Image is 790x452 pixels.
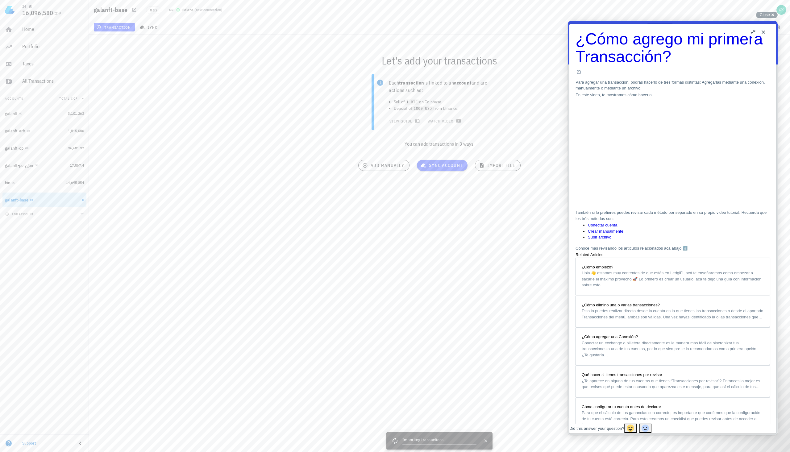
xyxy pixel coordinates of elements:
p: You can add transactions in 3 ways: [89,140,790,147]
a: watch video [423,117,464,125]
a: Related article: Qué hacer si tienes transacciones por revisar. ¿Te aparece en alguna de tus cuen... [8,345,202,376]
a: galanft-arb -1,815,086 [2,123,86,138]
span: ¿Cómo agregar una Conexión? [14,313,70,318]
div: galanft [5,111,18,116]
span: -1,815,086 [67,128,84,133]
a: galanft-base 0 [2,193,86,207]
div: galanft-polygon [5,163,33,168]
div: galanft-base [5,197,28,203]
p: También si lo prefieres puedes revisar cada método por separado en su propio video tutorial. Recu... [8,189,202,201]
span: Hola 👋 estamos muy contentos de que estés en LedgiFi, acá te enseñaremos como empezar a sacarle e... [14,250,194,266]
a: Subir archivo [20,214,44,218]
b: account [454,80,472,86]
a: galanft 3,101,263 [2,106,86,121]
p: Each is linked to an and are actions such as: [389,79,502,94]
span: 96,681.92 [68,146,84,150]
span: 3,101,263 [68,111,84,116]
button: add account [4,211,36,217]
span: new connection [196,7,221,12]
span: 0 txs [150,7,157,14]
button: AccountsTotal COP [2,91,86,106]
div: Importing transactions [402,437,476,444]
button: sync [137,23,161,31]
a: Crear manualmente [20,208,56,213]
span: 0 [82,197,84,202]
span: add manually [364,163,404,168]
button: transaction [94,23,135,31]
span: Did this answer your question? [2,405,56,410]
a: Related article: ¿Cómo elimino una o varias transacciones?. Esto lo puedes realizar directo desde... [8,275,202,306]
code: 1 BTC [405,99,419,105]
a: Related article: Cómo configurar tu cuenta antes de declarar. Para que el cálculo de tus ganancia... [8,377,202,414]
span: Cómo configurar tu cuenta antes de declarar [14,384,93,388]
span: ¿Cómo empiezo? [14,244,46,248]
div: Portfolio [22,44,84,49]
button: view guide [385,117,422,125]
span: add account [6,212,34,216]
span: sync [141,25,157,30]
div: Support [22,441,72,446]
div: Did this answer your question? [2,404,56,411]
span: ( ) [194,7,222,13]
a: bin 14,695,854 [2,175,86,190]
li: Deposit of from Binance. [394,105,502,112]
div: Solana [182,7,193,13]
button: Close [756,12,778,18]
a: galanft-polygon 17,867.4 [2,158,86,173]
span: Qué hacer si tienes transacciones por revisar [14,351,94,356]
span: watch video [427,118,460,123]
h1: galanft-base [94,5,130,15]
div: Taxes [22,61,84,67]
span: transaction [98,25,131,30]
img: LedgiFi [5,5,15,15]
span: ¿Te aparece en alguna de tus cuentas que tienes “Transacciones por revisar”? Entonces lo mejor es... [14,358,192,368]
div: Home [22,26,84,32]
li: Sell of on Coinbase. [394,99,502,105]
button: add manually [358,160,410,171]
img: sol.svg [176,8,180,12]
a: Portfolio [2,39,86,54]
div: galanft-arb [5,128,25,134]
iframe: Help Scout Beacon - Live Chat, Contact Form, and Knowledge Base [568,21,778,435]
button: Send feedback: Yes. For "Did this answer your question?" [56,403,69,412]
div: 24 [22,4,26,9]
div: Article feedback [2,403,208,413]
code: 1000 USD [412,106,434,112]
span: sync account [422,163,463,168]
div: bin [5,180,10,185]
a: Taxes [2,57,86,72]
div: All Transactions [22,78,84,84]
span: Conectar un exchange o billetera directamente es la manera más fácil de sincronizar tus transacci... [14,320,189,336]
button: sync account [417,160,468,171]
button: Send feedback: No. For "Did this answer your question?" [71,403,84,412]
iframe: YouTube video player [8,77,202,187]
span: 16,096,580 [22,9,53,17]
p: Conoce más revisando los artículos relacionados acá abajo ⬇️ [8,224,202,230]
a: Conectar cuenta [20,202,49,206]
span: ¿Cómo elimino una o varias transacciones? [14,282,92,286]
div: galanft-op [5,146,24,151]
span: 14,695,854 [66,180,84,185]
span: Para que el cálculo de tus ganancias sea correcto, es importante que confirmes que la configuraci... [14,389,193,406]
button: import file [475,160,521,171]
a: Home [2,22,86,37]
span: COP [53,11,61,16]
span: 17,867.4 [70,163,84,168]
span: Total COP [59,97,78,101]
span: Esto lo puedes realizar directo desde la cuenta en la que tienes las transacciones o desde el apa... [14,288,195,298]
span: view guide [389,118,418,123]
span: import file [480,163,515,168]
a: All Transactions [2,74,86,89]
div: avatar [776,5,786,15]
div: Related Articles [8,231,202,237]
a: Related article: ¿Cómo agregar una Conexión?. Conectar un exchange o billetera directamente es la... [8,307,202,344]
b: transaction [399,80,424,86]
a: Related article: ¿Cómo empiezo?. Hola 👋 estamos muy contentos de que estés en LedgiFi, acá te ens... [8,237,202,274]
